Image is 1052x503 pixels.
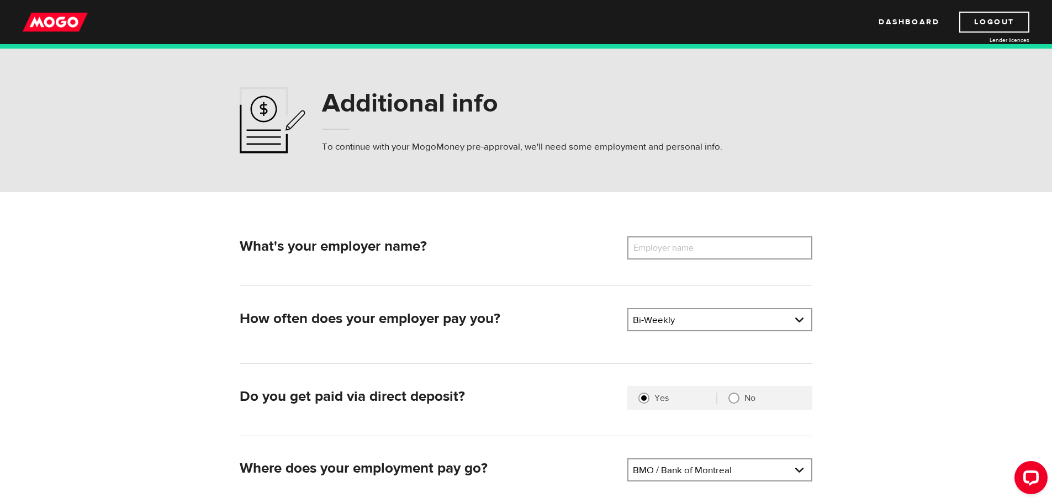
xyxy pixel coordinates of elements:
h2: How often does your employer pay you? [240,310,618,327]
label: No [744,393,801,404]
iframe: LiveChat chat widget [1006,457,1052,503]
h1: Additional info [322,89,722,118]
img: mogo_logo-11ee424be714fa7cbb0f0f49df9e16ec.png [23,12,88,33]
a: Lender licences [947,36,1029,44]
input: No [728,393,739,404]
input: Yes [638,393,649,404]
p: To continue with your MogoMoney pre-approval, we'll need some employment and personal info. [322,140,722,153]
h2: What's your employer name? [240,238,618,255]
h2: Where does your employment pay go? [240,460,618,477]
a: Dashboard [879,12,939,33]
label: Yes [654,393,716,404]
img: application-ef4f7aff46a5c1a1d42a38d909f5b40b.svg [240,87,305,153]
label: Employer name [627,236,716,260]
a: Logout [959,12,1029,33]
h2: Do you get paid via direct deposit? [240,388,618,405]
